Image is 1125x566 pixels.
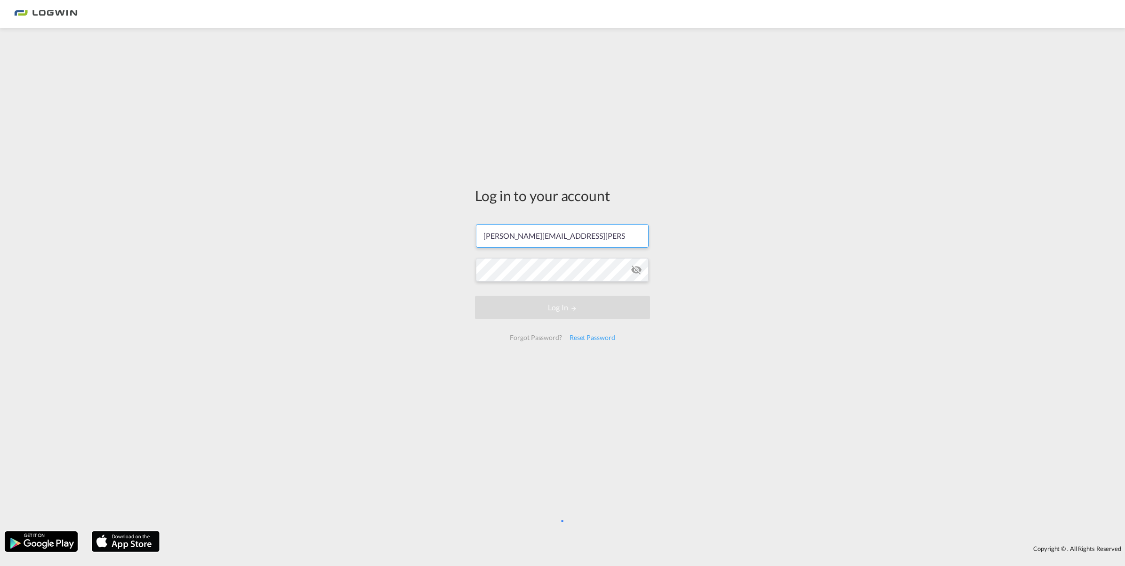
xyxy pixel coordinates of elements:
div: Forgot Password? [506,329,565,346]
div: Reset Password [566,329,619,346]
input: Enter email/phone number [476,224,649,248]
img: bc73a0e0d8c111efacd525e4c8ad7d32.png [14,4,78,25]
md-icon: icon-eye-off [631,264,642,275]
div: Log in to your account [475,186,650,205]
img: apple.png [91,530,161,553]
button: LOGIN [475,296,650,319]
div: Copyright © . All Rights Reserved [164,541,1125,557]
img: google.png [4,530,79,553]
